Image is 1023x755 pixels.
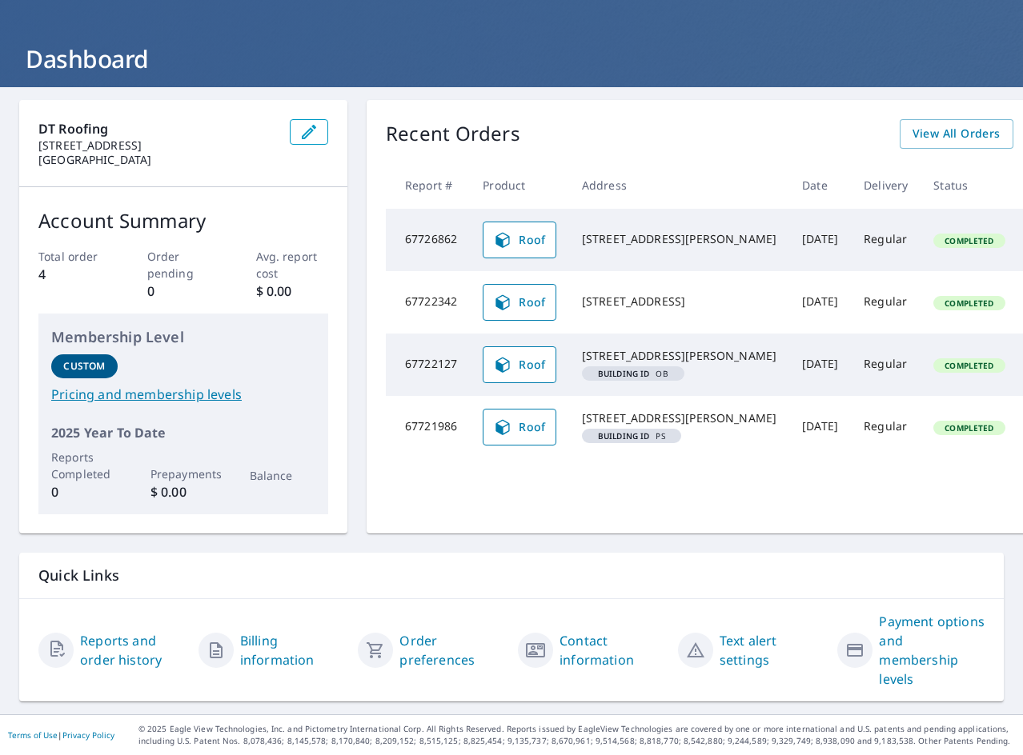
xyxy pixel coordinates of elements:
[470,162,569,209] th: Product
[150,465,217,482] p: Prepayments
[63,359,105,374] p: Custom
[582,348,776,364] div: [STREET_ADDRESS][PERSON_NAME]
[493,417,546,437] span: Roof
[38,153,277,167] p: [GEOGRAPHIC_DATA]
[51,385,315,404] a: Pricing and membership levels
[493,230,546,250] span: Roof
[19,42,1004,75] h1: Dashboard
[789,271,851,334] td: [DATE]
[582,294,776,310] div: [STREET_ADDRESS]
[851,396,921,458] td: Regular
[935,360,1003,371] span: Completed
[789,396,851,458] td: [DATE]
[62,729,114,741] a: Privacy Policy
[38,565,985,585] p: Quick Links
[147,248,220,282] p: Order pending
[150,482,217,501] p: $ 0.00
[386,209,470,271] td: 67726862
[483,346,556,383] a: Roof
[483,409,556,445] a: Roof
[399,631,505,669] a: Order preferences
[588,432,675,440] span: PS
[8,730,114,740] p: |
[240,631,346,669] a: Billing information
[80,631,186,669] a: Reports and order history
[598,370,650,377] em: Building ID
[51,326,315,348] p: Membership Level
[386,396,470,458] td: 67721986
[38,248,111,265] p: Total order
[588,370,678,377] span: OB
[493,293,546,312] span: Roof
[38,265,111,284] p: 4
[256,248,329,282] p: Avg. report cost
[38,138,277,153] p: [STREET_ADDRESS]
[51,423,315,442] p: 2025 Year To Date
[879,612,985,689] a: Payment options and membership levels
[51,482,118,501] p: 0
[8,729,58,741] a: Terms of Use
[138,723,1015,747] p: © 2025 Eagle View Technologies, Inc. and Pictometry International Corp. All Rights Reserved. Repo...
[582,410,776,426] div: [STREET_ADDRESS][PERSON_NAME]
[147,282,220,301] p: 0
[921,162,1017,209] th: Status
[386,162,470,209] th: Report #
[483,284,556,321] a: Roof
[386,119,520,149] p: Recent Orders
[250,467,316,484] p: Balance
[900,119,1013,149] a: View All Orders
[483,222,556,258] a: Roof
[493,355,546,374] span: Roof
[789,162,851,209] th: Date
[935,422,1003,433] span: Completed
[935,298,1003,309] span: Completed
[569,162,789,209] th: Address
[38,206,328,235] p: Account Summary
[386,271,470,334] td: 67722342
[851,162,921,209] th: Delivery
[582,231,776,247] div: [STREET_ADDRESS][PERSON_NAME]
[386,334,470,396] td: 67722127
[51,449,118,482] p: Reports Completed
[913,124,1001,144] span: View All Orders
[851,271,921,334] td: Regular
[256,282,329,301] p: $ 0.00
[789,209,851,271] td: [DATE]
[851,209,921,271] td: Regular
[720,631,825,669] a: Text alert settings
[935,235,1003,246] span: Completed
[851,334,921,396] td: Regular
[560,631,665,669] a: Contact information
[38,119,277,138] p: DT Roofing
[789,334,851,396] td: [DATE]
[598,432,650,440] em: Building ID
